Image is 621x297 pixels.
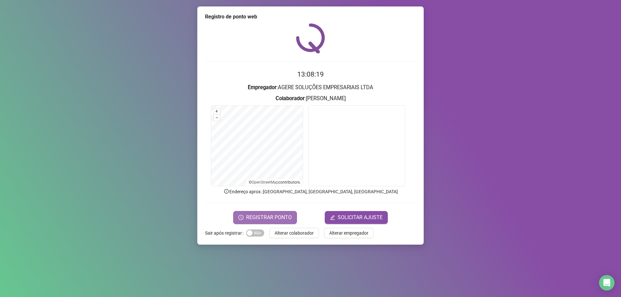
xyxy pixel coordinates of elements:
[297,70,324,78] time: 13:08:19
[330,215,335,220] span: edit
[214,115,220,121] button: –
[296,23,325,53] img: QRPoint
[329,229,368,237] span: Alterar empregador
[205,83,416,92] h3: : AGERE SOLUÇÕES EMPRESARIAIS LTDA
[233,211,297,224] button: REGISTRAR PONTO
[338,214,383,221] span: SOLICITAR AJUSTE
[214,108,220,114] button: +
[248,84,277,90] strong: Empregador
[205,228,246,238] label: Sair após registrar
[599,275,615,291] div: Open Intercom Messenger
[205,94,416,103] h3: : [PERSON_NAME]
[269,228,319,238] button: Alterar colaborador
[249,180,301,185] li: © contributors.
[325,211,388,224] button: editSOLICITAR AJUSTE
[205,188,416,195] p: Endereço aprox. : [GEOGRAPHIC_DATA], [GEOGRAPHIC_DATA], [GEOGRAPHIC_DATA]
[324,228,374,238] button: Alterar empregador
[276,95,305,101] strong: Colaborador
[275,229,314,237] span: Alterar colaborador
[205,13,416,21] div: Registro de ponto web
[246,214,292,221] span: REGISTRAR PONTO
[238,215,244,220] span: clock-circle
[252,180,278,185] a: OpenStreetMap
[223,188,229,194] span: info-circle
